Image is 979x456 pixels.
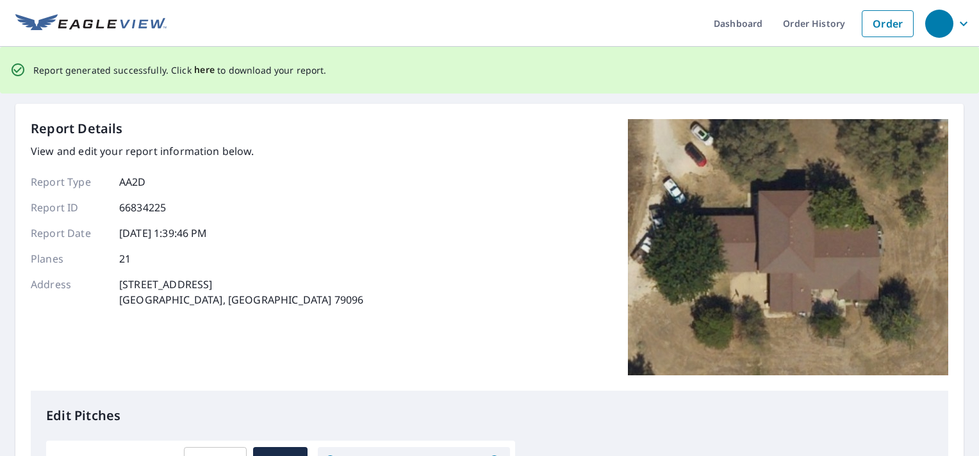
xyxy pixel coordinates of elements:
p: [DATE] 1:39:46 PM [119,225,208,241]
p: 21 [119,251,131,266]
p: Report ID [31,200,108,215]
button: here [194,62,215,78]
p: Report Details [31,119,123,138]
p: Address [31,277,108,307]
p: 66834225 [119,200,166,215]
p: Report Date [31,225,108,241]
p: Report generated successfully. Click to download your report. [33,62,327,78]
p: Report Type [31,174,108,190]
p: Planes [31,251,108,266]
p: AA2D [119,174,146,190]
a: Order [862,10,914,37]
p: [STREET_ADDRESS] [GEOGRAPHIC_DATA], [GEOGRAPHIC_DATA] 79096 [119,277,363,307]
p: Edit Pitches [46,406,933,425]
p: View and edit your report information below. [31,143,363,159]
img: EV Logo [15,14,167,33]
img: Top image [628,119,948,375]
